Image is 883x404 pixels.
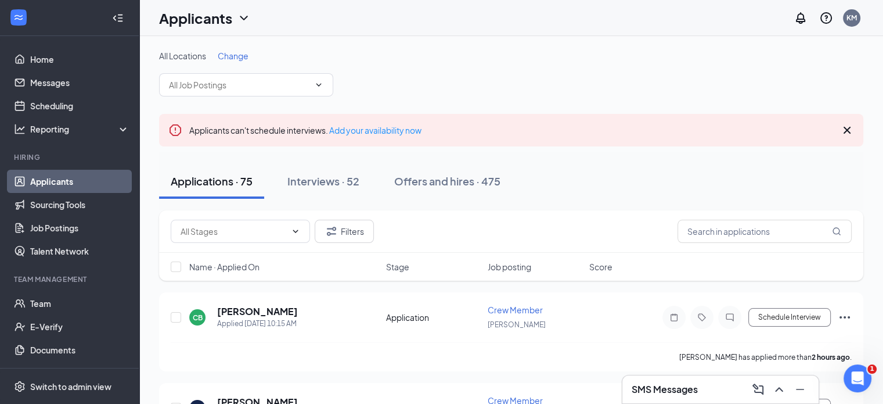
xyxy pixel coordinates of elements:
button: ChevronUp [770,380,788,399]
button: Filter Filters [315,220,374,243]
span: Crew Member [488,305,543,315]
svg: ChevronDown [314,80,323,90]
input: All Stages [181,225,286,238]
svg: Minimize [793,382,807,396]
svg: ChevronDown [291,227,300,236]
svg: Settings [14,381,26,392]
a: E-Verify [30,315,129,338]
svg: Tag [695,313,709,322]
svg: ComposeMessage [751,382,765,396]
span: [PERSON_NAME] [488,320,546,329]
div: Applied [DATE] 10:15 AM [217,318,298,330]
h1: Applicants [159,8,232,28]
button: Minimize [791,380,809,399]
a: Home [30,48,129,71]
div: Reporting [30,123,130,135]
a: Team [30,292,129,315]
svg: Cross [840,123,854,137]
iframe: Intercom live chat [844,364,871,392]
a: Talent Network [30,239,129,263]
svg: ChevronUp [772,382,786,396]
svg: Analysis [14,123,26,135]
input: Search in applications [677,220,852,243]
svg: Collapse [112,12,124,24]
a: Scheduling [30,94,129,117]
span: Change [218,51,248,61]
a: Documents [30,338,129,362]
svg: MagnifyingGlass [832,227,841,236]
span: Applicants can't schedule interviews. [189,125,421,135]
p: [PERSON_NAME] has applied more than . [679,352,852,362]
a: Add your availability now [329,125,421,135]
a: Applicants [30,170,129,193]
div: Applications · 75 [171,174,253,188]
div: CB [193,313,203,323]
a: Sourcing Tools [30,193,129,216]
svg: ChatInactive [723,313,737,322]
div: Switch to admin view [30,381,111,392]
div: Application [386,312,481,323]
div: Team Management [14,274,127,284]
b: 2 hours ago [812,353,850,362]
span: Stage [386,261,409,273]
span: Score [589,261,612,273]
button: ComposeMessage [749,380,767,399]
svg: ChevronDown [237,11,251,25]
div: Offers and hires · 475 [394,174,500,188]
span: All Locations [159,51,206,61]
span: 1 [867,364,877,374]
h5: [PERSON_NAME] [217,305,298,318]
svg: Notifications [794,11,808,25]
svg: Ellipses [838,310,852,324]
svg: WorkstreamLogo [13,12,24,23]
span: Name · Applied On [189,261,260,273]
svg: Note [667,313,681,322]
input: All Job Postings [169,78,309,91]
span: Job posting [488,261,531,273]
svg: Error [168,123,182,137]
a: Job Postings [30,216,129,239]
a: Messages [30,71,129,94]
div: Hiring [14,152,127,162]
div: KM [846,13,857,23]
svg: QuestionInfo [819,11,833,25]
a: Surveys [30,362,129,385]
button: Schedule Interview [748,308,831,327]
h3: SMS Messages [632,383,698,396]
svg: Filter [325,224,338,238]
div: Interviews · 52 [287,174,359,188]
